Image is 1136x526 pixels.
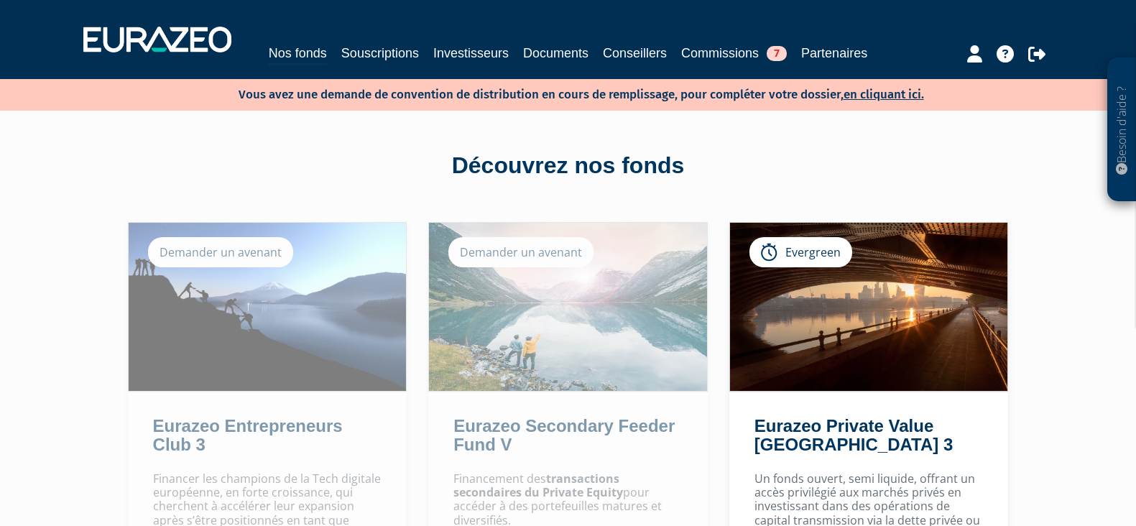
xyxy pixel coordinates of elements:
p: Besoin d'aide ? [1114,65,1130,195]
img: Eurazeo Private Value Europe 3 [730,223,1008,391]
a: Eurazeo Private Value [GEOGRAPHIC_DATA] 3 [754,416,953,454]
img: Eurazeo Secondary Feeder Fund V [429,223,707,391]
span: 7 [767,46,787,61]
div: Demander un avenant [448,237,594,267]
a: Eurazeo Entrepreneurs Club 3 [153,416,343,454]
img: Eurazeo Entrepreneurs Club 3 [129,223,407,391]
a: Commissions7 [681,43,787,63]
a: Eurazeo Secondary Feeder Fund V [453,416,675,454]
div: Evergreen [749,237,852,267]
a: en cliquant ici. [844,87,924,102]
a: Partenaires [801,43,867,63]
a: Investisseurs [433,43,509,63]
strong: transactions secondaires du Private Equity [453,471,623,500]
a: Souscriptions [341,43,419,63]
img: 1732889491-logotype_eurazeo_blanc_rvb.png [83,27,231,52]
a: Documents [523,43,588,63]
a: Conseillers [603,43,667,63]
p: Vous avez une demande de convention de distribution en cours de remplissage, pour compléter votre... [197,83,924,103]
div: Découvrez nos fonds [159,149,978,183]
a: Nos fonds [269,43,327,65]
div: Demander un avenant [148,237,293,267]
